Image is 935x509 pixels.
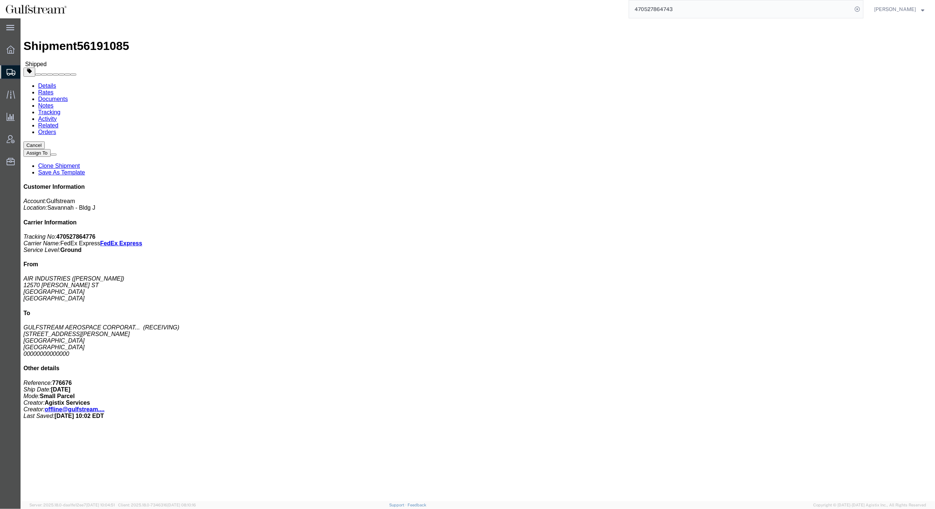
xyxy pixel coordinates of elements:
[813,502,926,508] span: Copyright © [DATE]-[DATE] Agistix Inc., All Rights Reserved
[21,18,935,501] iframe: FS Legacy Container
[86,503,115,507] span: [DATE] 10:04:51
[408,503,426,507] a: Feedback
[629,0,852,18] input: Search for shipment number, reference number
[167,503,196,507] span: [DATE] 08:10:16
[29,503,115,507] span: Server: 2025.18.0-daa1fe12ee7
[118,503,196,507] span: Client: 2025.18.0-7346316
[389,503,408,507] a: Support
[5,4,67,15] img: logo
[874,5,925,14] button: [PERSON_NAME]
[874,5,916,13] span: Carrie Black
